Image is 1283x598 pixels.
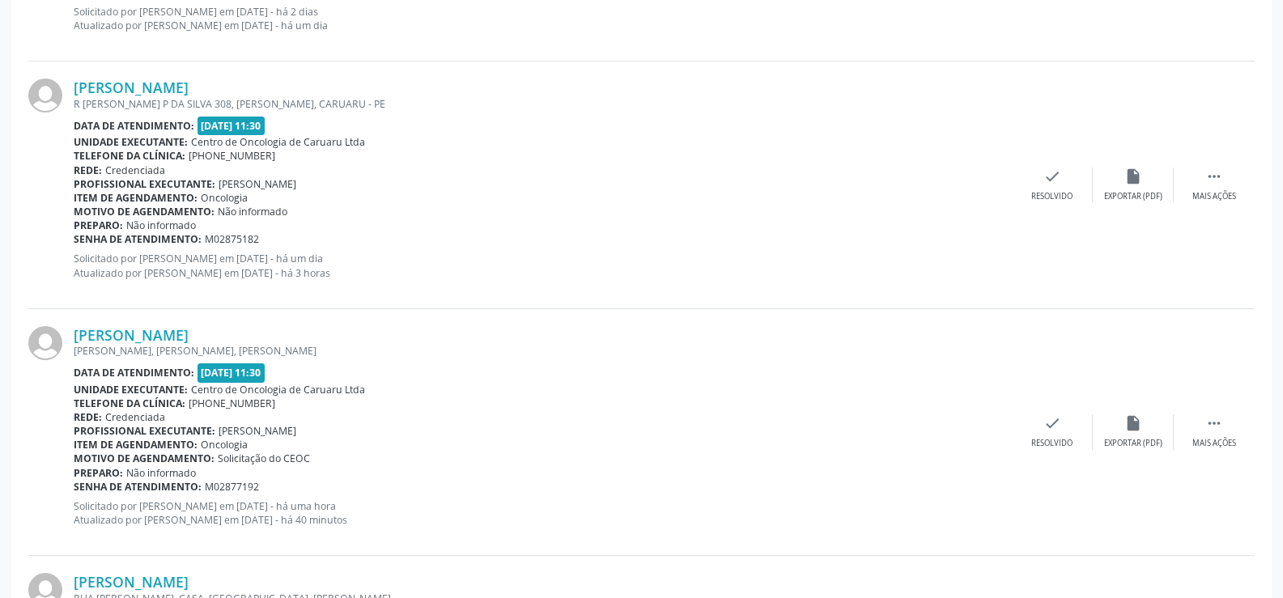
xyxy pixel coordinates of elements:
a: [PERSON_NAME] [74,326,189,344]
span: Não informado [126,218,196,232]
span: Centro de Oncologia de Caruaru Ltda [191,383,365,397]
b: Unidade executante: [74,383,188,397]
span: [PHONE_NUMBER] [189,149,275,163]
i:  [1205,414,1223,432]
span: [PERSON_NAME] [219,424,296,438]
b: Preparo: [74,218,123,232]
div: [PERSON_NAME], [PERSON_NAME], [PERSON_NAME] [74,344,1012,358]
span: Oncologia [201,438,248,452]
b: Rede: [74,163,102,177]
a: [PERSON_NAME] [74,573,189,591]
div: Exportar (PDF) [1104,191,1162,202]
span: Solicitação do CEOC [218,452,310,465]
div: Resolvido [1031,438,1073,449]
b: Telefone da clínica: [74,149,185,163]
div: Mais ações [1192,438,1236,449]
span: M02877192 [205,480,259,494]
span: [PERSON_NAME] [219,177,296,191]
div: Resolvido [1031,191,1073,202]
b: Motivo de agendamento: [74,205,215,218]
span: [PHONE_NUMBER] [189,397,275,410]
img: img [28,78,62,112]
b: Senha de atendimento: [74,232,202,246]
p: Solicitado por [PERSON_NAME] em [DATE] - há uma hora Atualizado por [PERSON_NAME] em [DATE] - há ... [74,499,1012,527]
i: insert_drive_file [1124,414,1142,432]
b: Data de atendimento: [74,366,194,380]
span: Não informado [126,466,196,480]
div: Mais ações [1192,191,1236,202]
div: R [PERSON_NAME] P DA SILVA 308, [PERSON_NAME], CARUARU - PE [74,97,1012,111]
i:  [1205,168,1223,185]
a: [PERSON_NAME] [74,78,189,96]
span: Não informado [218,205,287,218]
b: Motivo de agendamento: [74,452,215,465]
b: Senha de atendimento: [74,480,202,494]
p: Solicitado por [PERSON_NAME] em [DATE] - há um dia Atualizado por [PERSON_NAME] em [DATE] - há 3 ... [74,252,1012,279]
b: Item de agendamento: [74,191,198,205]
i: insert_drive_file [1124,168,1142,185]
span: Credenciada [105,163,165,177]
b: Rede: [74,410,102,424]
b: Data de atendimento: [74,119,194,133]
div: Exportar (PDF) [1104,438,1162,449]
b: Preparo: [74,466,123,480]
span: [DATE] 11:30 [198,117,266,135]
b: Profissional executante: [74,424,215,438]
b: Telefone da clínica: [74,397,185,410]
i: check [1043,414,1061,432]
img: img [28,326,62,360]
b: Profissional executante: [74,177,215,191]
p: Solicitado por [PERSON_NAME] em [DATE] - há 2 dias Atualizado por [PERSON_NAME] em [DATE] - há um... [74,5,1012,32]
span: M02875182 [205,232,259,246]
span: Centro de Oncologia de Caruaru Ltda [191,135,365,149]
span: [DATE] 11:30 [198,363,266,382]
span: Credenciada [105,410,165,424]
i: check [1043,168,1061,185]
b: Unidade executante: [74,135,188,149]
b: Item de agendamento: [74,438,198,452]
span: Oncologia [201,191,248,205]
